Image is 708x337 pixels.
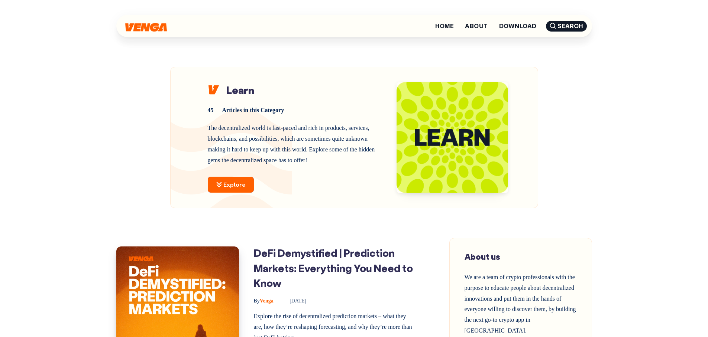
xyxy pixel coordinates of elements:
[465,251,500,262] span: About us
[208,82,382,98] h1: Learn
[208,123,382,166] p: The decentralized world is fast-paced and rich in products, services, blockchains, and possibilit...
[208,105,382,116] div: 45 Articles in this Category
[499,23,537,29] a: Download
[465,274,576,334] span: We are a team of crypto professionals with the purpose to educate people about decentralized inno...
[254,246,413,289] a: DeFi Demystified | Prediction Markets: Everything You Need to Know
[254,298,275,304] a: ByVenga
[125,23,167,32] img: Venga Blog
[546,21,587,32] span: Search
[279,298,306,304] time: [DATE]
[208,177,254,193] a: Explore
[254,298,260,304] span: By
[435,23,454,29] a: Home
[254,298,274,304] span: Venga
[465,23,488,29] a: About
[397,82,508,193] img: Learn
